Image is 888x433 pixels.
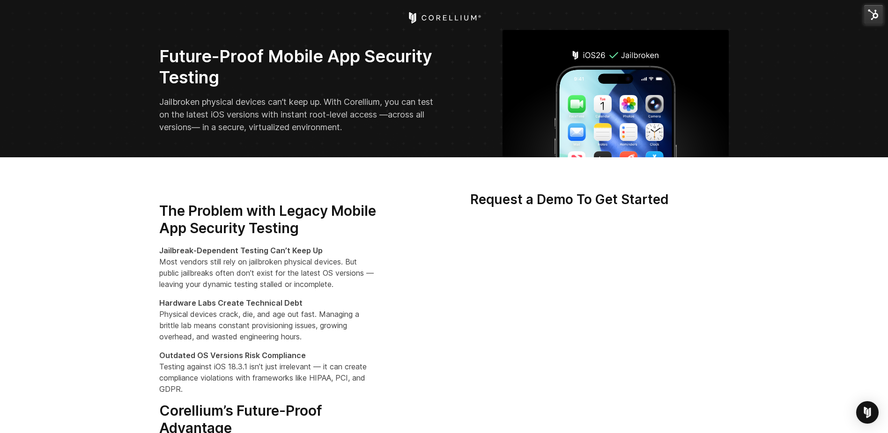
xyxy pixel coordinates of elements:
[159,297,377,342] p: Physical devices crack, die, and age out fast. Managing a brittle lab means constant provisioning...
[856,401,879,424] div: Open Intercom Messenger
[159,97,433,132] span: Jailbroken physical devices can’t keep up. With Corellium, you can test on the latest iOS version...
[407,12,481,23] a: Corellium Home
[159,202,376,237] strong: The Problem with Legacy Mobile App Security Testing
[159,351,306,360] strong: Outdated OS Versions Risk Compliance
[503,30,729,157] img: iOS 26 launch image_01
[159,246,323,255] strong: Jailbreak-Dependent Testing Can’t Keep Up
[159,245,377,290] p: Most vendors still rely on jailbroken physical devices. But public jailbreaks often don’t exist f...
[864,5,883,24] img: HubSpot Tools Menu Toggle
[159,46,437,88] h2: Future-Proof Mobile App Security Testing
[159,298,303,308] strong: Hardware Labs Create Technical Debt
[470,191,669,207] strong: Request a Demo To Get Started
[159,350,377,395] p: Testing against iOS 18.3.1 isn’t just irrelevant — it can create compliance violations with frame...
